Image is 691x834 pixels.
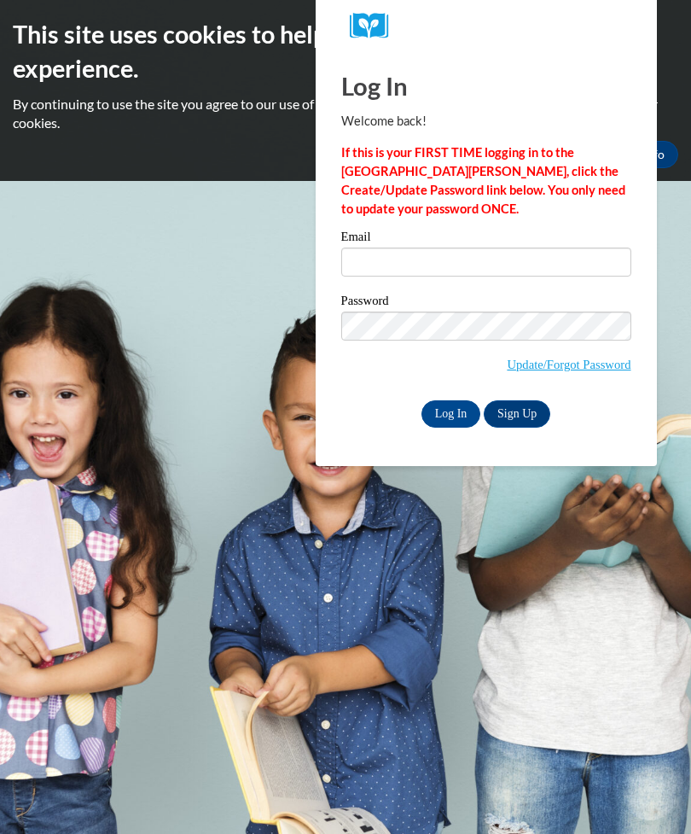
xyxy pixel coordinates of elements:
strong: If this is your FIRST TIME logging in to the [GEOGRAPHIC_DATA][PERSON_NAME], click the Create/Upd... [341,145,625,216]
a: Update/Forgot Password [507,358,630,371]
h1: Log In [341,68,631,103]
input: Log In [421,400,481,428]
label: Password [341,295,631,312]
a: Sign Up [484,400,550,428]
img: Logo brand [350,13,401,39]
h2: This site uses cookies to help improve your learning experience. [13,17,678,86]
label: Email [341,230,631,248]
iframe: Button to launch messaging window [623,766,677,820]
a: COX Campus [350,13,623,39]
p: By continuing to use the site you agree to our use of cookies. Use the ‘More info’ button to read... [13,95,678,132]
iframe: Close message [498,725,532,759]
p: Welcome back! [341,112,631,131]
